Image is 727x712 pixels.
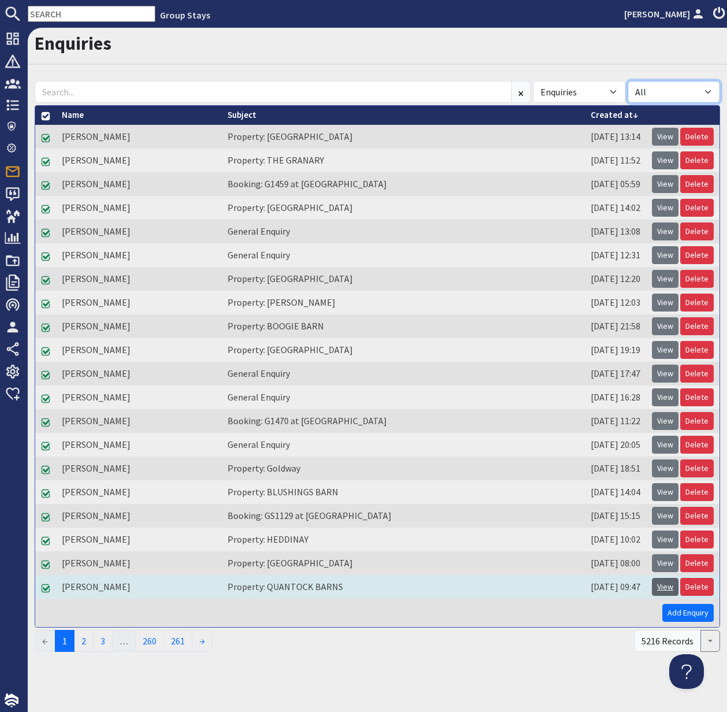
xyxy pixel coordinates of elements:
[585,504,646,528] td: [DATE] 15:15
[56,314,222,338] td: [PERSON_NAME]
[192,630,212,652] a: →
[222,528,585,551] td: Property: HEDDINAY
[652,459,678,477] a: View
[585,291,646,314] td: [DATE] 12:03
[680,483,714,501] a: Delete
[222,457,585,480] td: Property: Goldway
[585,409,646,433] td: [DATE] 11:22
[591,109,638,120] a: Created at
[585,338,646,362] td: [DATE] 19:19
[585,362,646,385] td: [DATE] 17:47
[56,480,222,504] td: [PERSON_NAME]
[35,32,111,55] a: Enquiries
[585,575,646,599] td: [DATE] 09:47
[222,314,585,338] td: Property: BOOGIE BARN
[56,196,222,220] td: [PERSON_NAME]
[222,267,585,291] td: Property: [GEOGRAPHIC_DATA]
[680,270,714,288] a: Delete
[652,365,678,383] a: View
[585,528,646,551] td: [DATE] 10:02
[585,314,646,338] td: [DATE] 21:58
[228,109,256,120] a: Subject
[680,459,714,477] a: Delete
[222,243,585,267] td: General Enquiry
[56,338,222,362] td: [PERSON_NAME]
[135,630,164,652] a: 260
[680,151,714,169] a: Delete
[652,388,678,406] a: View
[680,294,714,311] a: Delete
[680,507,714,525] a: Delete
[222,504,585,528] td: Booking: GS1129 at [GEOGRAPHIC_DATA]
[56,551,222,575] td: [PERSON_NAME]
[585,267,646,291] td: [DATE] 12:20
[93,630,113,652] a: 3
[652,128,678,146] a: View
[652,507,678,525] a: View
[222,433,585,457] td: General Enquiry
[222,385,585,409] td: General Enquiry
[680,341,714,359] a: Delete
[680,317,714,335] a: Delete
[5,694,18,707] img: staytech_i_w-64f4e8e9ee0a9c174fd5317b4b171b261742d2d393467e5bdba4413f4f884c10.svg
[222,291,585,314] td: Property: [PERSON_NAME]
[74,630,94,652] a: 2
[222,149,585,172] td: Property: THE GRANARY
[652,554,678,572] a: View
[680,246,714,264] a: Delete
[585,196,646,220] td: [DATE] 14:02
[680,222,714,240] a: Delete
[56,504,222,528] td: [PERSON_NAME]
[662,604,714,622] a: Add Enquiry
[652,294,678,311] a: View
[585,149,646,172] td: [DATE] 11:52
[680,128,714,146] a: Delete
[56,457,222,480] td: [PERSON_NAME]
[652,151,678,169] a: View
[222,575,585,599] td: Property: QUANTOCK BARNS
[222,196,585,220] td: Property: [GEOGRAPHIC_DATA]
[652,531,678,548] a: View
[585,551,646,575] td: [DATE] 08:00
[55,630,74,652] span: 1
[669,654,704,689] iframe: Toggle Customer Support
[585,125,646,149] td: [DATE] 13:14
[160,9,210,21] a: Group Stays
[56,575,222,599] td: [PERSON_NAME]
[222,220,585,243] td: General Enquiry
[56,149,222,172] td: [PERSON_NAME]
[680,436,714,454] a: Delete
[585,433,646,457] td: [DATE] 20:05
[222,338,585,362] td: Property: [GEOGRAPHIC_DATA]
[680,175,714,193] a: Delete
[56,528,222,551] td: [PERSON_NAME]
[56,125,222,149] td: [PERSON_NAME]
[56,291,222,314] td: [PERSON_NAME]
[652,175,678,193] a: View
[56,385,222,409] td: [PERSON_NAME]
[56,409,222,433] td: [PERSON_NAME]
[56,172,222,196] td: [PERSON_NAME]
[624,7,706,21] a: [PERSON_NAME]
[28,6,155,22] input: SEARCH
[680,199,714,217] a: Delete
[680,578,714,596] a: Delete
[652,578,678,596] a: View
[585,457,646,480] td: [DATE] 18:51
[652,483,678,501] a: View
[222,172,585,196] td: Booking: G1459 at [GEOGRAPHIC_DATA]
[652,270,678,288] a: View
[56,220,222,243] td: [PERSON_NAME]
[163,630,192,652] a: 261
[652,436,678,454] a: View
[680,554,714,572] a: Delete
[680,531,714,548] a: Delete
[56,267,222,291] td: [PERSON_NAME]
[680,388,714,406] a: Delete
[652,246,678,264] a: View
[222,551,585,575] td: Property: [GEOGRAPHIC_DATA]
[62,109,84,120] a: Name
[585,385,646,409] td: [DATE] 16:28
[222,409,585,433] td: Booking: G1470 at [GEOGRAPHIC_DATA]
[585,172,646,196] td: [DATE] 05:59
